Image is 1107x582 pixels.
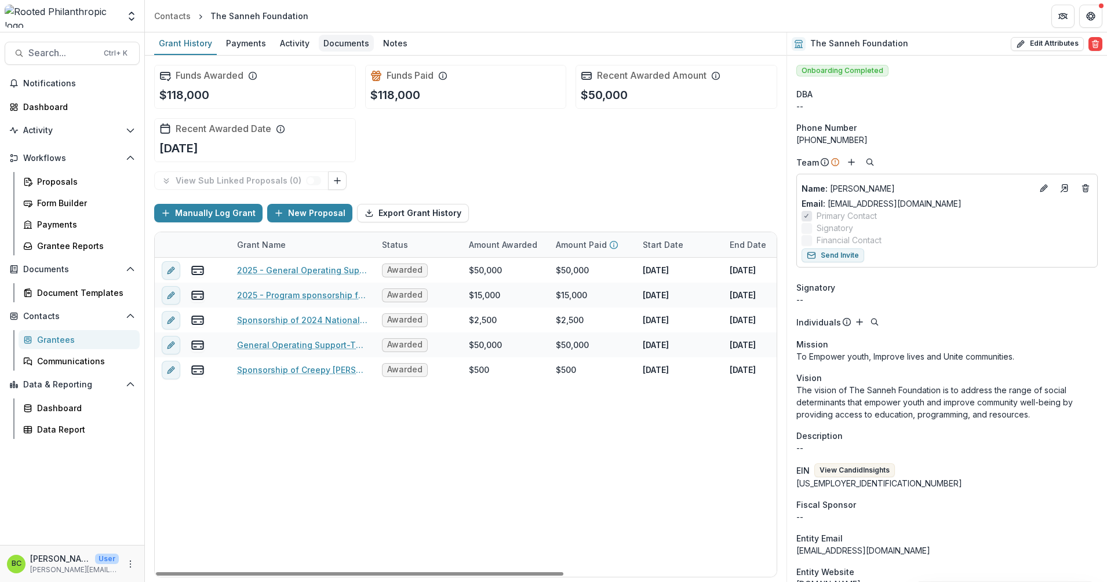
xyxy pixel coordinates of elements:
[275,35,314,52] div: Activity
[162,361,180,379] button: edit
[730,339,756,351] p: [DATE]
[730,264,756,276] p: [DATE]
[796,65,888,76] span: Onboarding Completed
[95,554,119,564] p: User
[154,32,217,55] a: Grant History
[123,557,137,571] button: More
[469,364,489,376] div: $500
[191,288,205,302] button: view-payments
[237,314,368,326] a: Sponsorship of 2024 National Night Out-The Sanneh Foundation
[176,70,243,81] h2: Funds Awarded
[796,430,843,442] span: Description
[37,218,130,230] div: Payments
[810,39,908,49] h2: The Sanneh Foundation
[796,384,1098,420] p: The vision of The Sanneh Foundation is to address the range of social determinants that empower y...
[19,193,140,213] a: Form Builder
[1079,5,1102,28] button: Get Help
[5,42,140,65] button: Search...
[28,47,97,58] span: Search...
[556,364,576,376] div: $500
[802,199,825,208] span: Email:
[556,239,607,251] p: Amount Paid
[469,339,502,351] div: $50,000
[191,313,205,327] button: view-payments
[796,88,813,100] span: DBA
[796,499,856,511] span: Fiscal Sponsor
[154,171,329,190] button: View Sub Linked Proposals (0)
[23,380,121,390] span: Data & Reporting
[23,101,130,113] div: Dashboard
[101,47,130,60] div: Ctrl + K
[796,477,1098,489] div: [US_EMPLOYER_IDENTIFICATION_NUMBER]
[19,236,140,255] a: Grantee Reports
[723,232,810,257] div: End Date
[796,338,828,350] span: Mission
[237,264,368,276] a: 2025 - General Operating Support - The Sanneh Foundation
[23,153,121,163] span: Workflows
[19,215,140,234] a: Payments
[230,239,293,251] div: Grant Name
[1088,37,1102,51] button: Delete
[19,330,140,349] a: Grantees
[150,8,195,24] a: Contacts
[5,74,140,93] button: Notifications
[597,70,707,81] h2: Recent Awarded Amount
[796,544,1098,557] div: [EMAIL_ADDRESS][DOMAIN_NAME]
[817,234,882,246] span: Financial Contact
[5,5,119,28] img: Rooted Philanthropic logo
[796,294,1098,306] div: --
[159,140,198,157] p: [DATE]
[123,5,140,28] button: Open entity switcher
[636,232,723,257] div: Start Date
[796,122,857,134] span: Phone Number
[5,260,140,279] button: Open Documents
[814,463,895,477] button: View CandidInsights
[556,339,589,351] div: $50,000
[319,32,374,55] a: Documents
[23,312,121,321] span: Contacts
[267,204,352,222] button: New Proposal
[387,315,423,325] span: Awarded
[275,32,314,55] a: Activity
[796,372,822,384] span: Vision
[37,402,130,414] div: Dashboard
[237,364,368,376] a: Sponsorship of Creepy [PERSON_NAME] [DATE] event-The Sanneh Foundation
[636,239,690,251] div: Start Date
[796,566,854,578] span: Entity Website
[370,86,420,104] p: $118,000
[469,264,502,276] div: $50,000
[462,239,544,251] div: Amount Awarded
[796,134,1098,146] div: [PHONE_NUMBER]
[387,340,423,350] span: Awarded
[154,10,191,22] div: Contacts
[378,32,412,55] a: Notes
[730,289,756,301] p: [DATE]
[37,240,130,252] div: Grantee Reports
[37,287,130,299] div: Document Templates
[796,532,843,544] span: Entity Email
[191,338,205,352] button: view-payments
[581,86,628,104] p: $50,000
[30,565,119,575] p: [PERSON_NAME][EMAIL_ADDRESS][DOMAIN_NAME]
[378,35,412,52] div: Notes
[162,336,180,354] button: edit
[150,8,313,24] nav: breadcrumb
[802,197,962,210] a: Email: [EMAIL_ADDRESS][DOMAIN_NAME]
[230,232,375,257] div: Grant Name
[237,339,368,351] a: General Operating Support-The Sanneh Foundation
[23,265,121,274] span: Documents
[19,283,140,302] a: Document Templates
[817,210,877,222] span: Primary Contact
[19,352,140,371] a: Communications
[1055,179,1074,197] a: Go to contact
[162,311,180,330] button: edit
[221,35,271,52] div: Payments
[5,97,140,116] a: Dashboard
[37,334,130,346] div: Grantees
[469,289,500,301] div: $15,000
[154,35,217,52] div: Grant History
[643,364,669,376] p: [DATE]
[375,232,462,257] div: Status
